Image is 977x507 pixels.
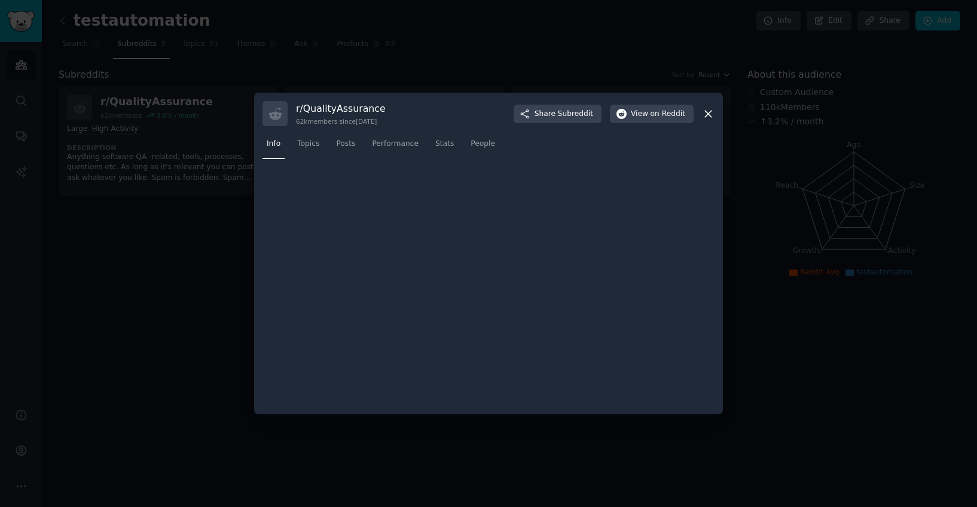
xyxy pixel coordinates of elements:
a: Info [262,135,285,159]
span: Subreddit [558,109,593,120]
span: Posts [336,139,355,149]
span: Info [267,139,280,149]
span: People [471,139,495,149]
span: Stats [435,139,454,149]
span: Performance [372,139,419,149]
a: Posts [332,135,359,159]
div: 62k members since [DATE] [296,117,386,126]
a: Performance [368,135,423,159]
span: View [631,109,685,120]
span: Topics [297,139,319,149]
a: Topics [293,135,323,159]
button: Viewon Reddit [610,105,694,124]
span: Share [535,109,593,120]
button: ShareSubreddit [514,105,602,124]
h3: r/ QualityAssurance [296,102,386,115]
span: on Reddit [651,109,685,120]
a: People [466,135,499,159]
a: Stats [431,135,458,159]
